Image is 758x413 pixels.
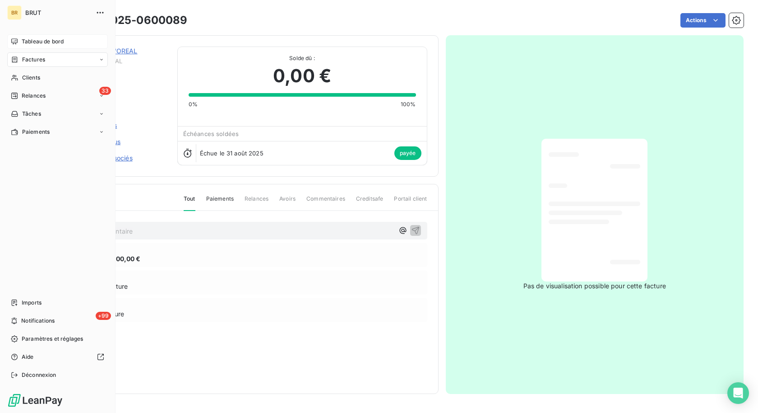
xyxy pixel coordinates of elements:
span: 100% [401,100,416,108]
a: Aide [7,350,108,364]
span: 4115FONDLOREAL [71,57,166,65]
span: Échue le 31 août 2025 [200,150,263,157]
span: Relances [245,195,268,210]
span: Portail client [394,195,427,210]
div: BR [7,5,22,20]
img: Logo LeanPay [7,393,63,408]
span: Creditsafe [356,195,384,210]
span: Échéances soldées [183,130,239,137]
div: Open Intercom Messenger [727,382,749,404]
span: Relances [22,92,46,100]
span: Pas de visualisation possible pour cette facture [523,282,666,291]
span: Imports [22,299,42,307]
h3: FC-2025-0600089 [84,12,187,28]
span: 19 600,00 € [103,254,141,263]
span: Déconnexion [22,371,56,379]
span: Tâches [22,110,41,118]
span: Paiements [206,195,234,210]
span: Commentaires [306,195,345,210]
span: Solde dû : [189,54,416,62]
span: Tout [184,195,195,211]
span: payée [394,146,421,160]
span: +99 [96,312,111,320]
span: Tableau de bord [22,38,64,46]
span: Notifications [21,317,55,325]
span: Paiements [22,128,50,136]
span: Avoirs [279,195,296,210]
span: 33 [99,87,111,95]
span: BRUT [25,9,90,16]
span: Clients [22,74,40,82]
span: 0% [189,100,198,108]
span: Aide [22,353,34,361]
button: Actions [680,13,726,28]
span: Paramètres et réglages [22,335,83,343]
span: Factures [22,56,45,64]
span: 0,00 € [273,62,331,89]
